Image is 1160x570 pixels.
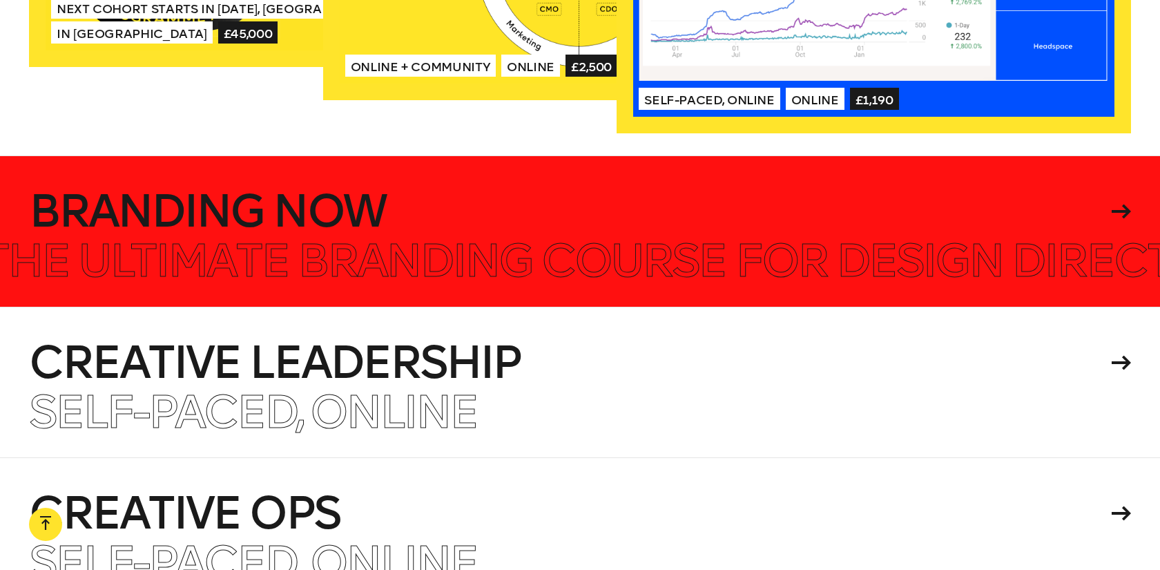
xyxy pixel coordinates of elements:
h4: Creative Ops [29,491,1107,535]
span: £1,190 [850,88,899,110]
span: Online [786,88,844,110]
span: Self-paced, Online [639,88,780,110]
span: Self-paced, Online [29,385,477,439]
span: In [GEOGRAPHIC_DATA] [51,21,213,44]
h4: Branding Now [29,189,1107,234]
span: £45,000 [218,21,278,44]
span: Online [501,55,560,77]
span: £2,500 [565,55,617,77]
span: Online + Community [345,55,496,77]
h4: Creative Leadership [29,341,1107,385]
